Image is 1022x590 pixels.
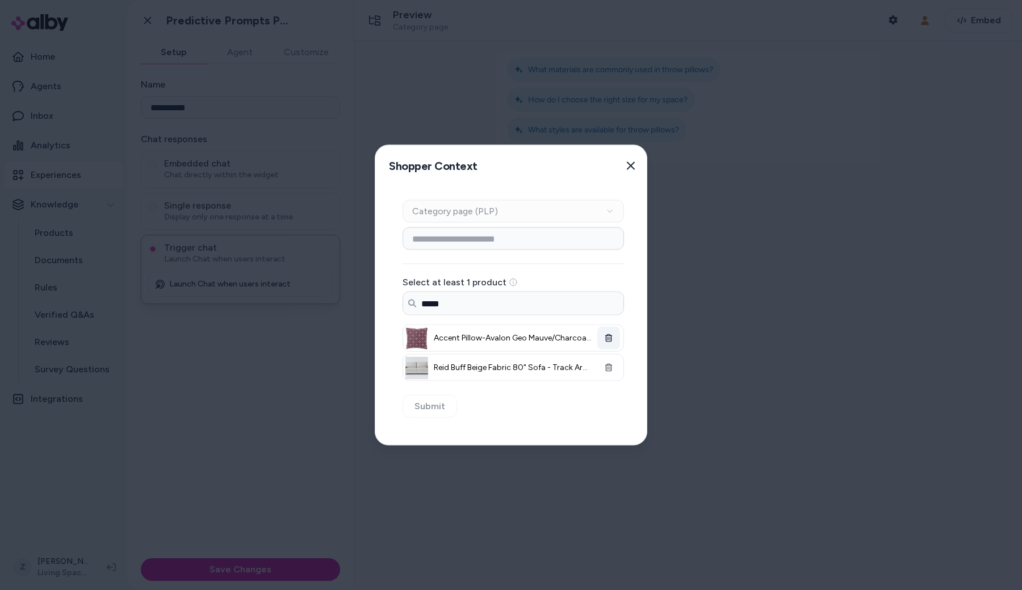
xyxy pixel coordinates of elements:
label: Select at least 1 product [403,278,506,287]
h2: Shopper Context [384,154,478,177]
span: Reid Buff Beige Fabric 80" Sofa - Track Arms [434,362,593,373]
img: Reid Buff Beige Fabric 80" Sofa - Track Arms [405,357,428,380]
img: Accent Pillow-Avalon Geo Mauve/Charcoal Fabric 20X20 - Geometric By Surya [405,327,428,350]
span: Accent Pillow-Avalon Geo Mauve/Charcoal Fabric 20X20 - Geometric By Surya [434,333,593,344]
